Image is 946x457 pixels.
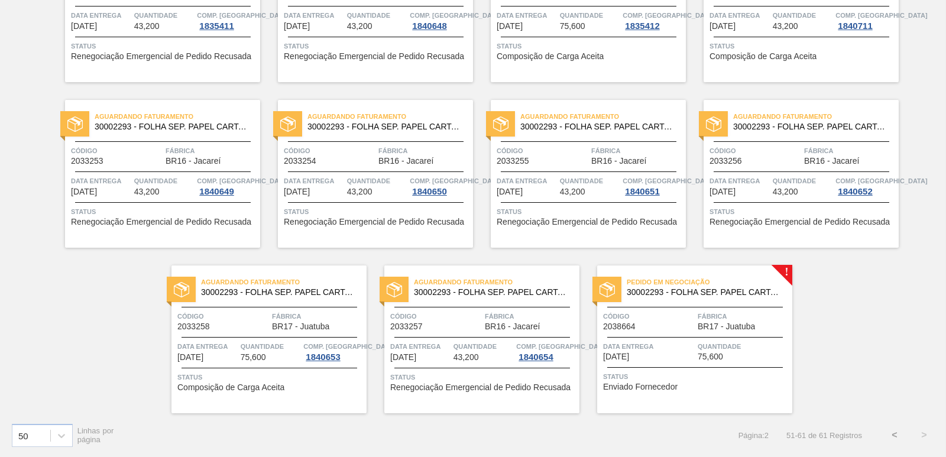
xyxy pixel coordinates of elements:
[560,9,620,21] span: Quantidade
[272,322,329,331] span: BR17 - Juatuba
[367,265,579,413] a: statusAguardando Faturamento30002293 - FOLHA SEP. PAPEL CARTAO 1200x1000M 350gCódigo2033257Fábric...
[284,218,464,226] span: Renegociação Emergencial de Pedido Recusada
[497,145,588,157] span: Código
[197,187,236,196] div: 1840649
[804,145,896,157] span: Fábrica
[71,187,97,196] span: 07/11/2025
[410,175,501,187] span: Comp. Carga
[516,341,576,362] a: Comp. [GEOGRAPHIC_DATA]1840654
[414,288,570,297] span: 30002293 - FOLHA SEP. PAPEL CARTAO 1200x1000M 350g
[71,157,103,166] span: 2033253
[387,282,402,297] img: status
[260,100,473,248] a: statusAguardando Faturamento30002293 - FOLHA SEP. PAPEL CARTAO 1200x1000M 350gCódigo2033254Fábric...
[95,122,251,131] span: 30002293 - FOLHA SEP. PAPEL CARTAO 1200x1000M 350g
[347,175,407,187] span: Quantidade
[579,265,792,413] a: !statusPedido em Negociação30002293 - FOLHA SEP. PAPEL CARTAO 1200x1000M 350gCódigo2038664Fábrica...
[453,341,514,352] span: Quantidade
[18,430,28,440] div: 50
[166,157,221,166] span: BR16 - Jacareí
[410,21,449,31] div: 1840648
[560,175,620,187] span: Quantidade
[710,52,817,61] span: Composição de Carga Aceita
[241,353,266,362] span: 75,600
[177,353,203,362] span: 17/11/2025
[603,383,678,391] span: Enviado Fornecedor
[560,187,585,196] span: 43,200
[835,9,896,31] a: Comp. [GEOGRAPHIC_DATA]1840711
[71,175,131,187] span: Data entrega
[710,9,770,21] span: Data entrega
[410,9,470,31] a: Comp. [GEOGRAPHIC_DATA]1840648
[497,218,677,226] span: Renegociação Emergencial de Pedido Recusada
[497,9,557,21] span: Data entrega
[497,40,683,52] span: Status
[303,352,342,362] div: 1840653
[303,341,364,362] a: Comp. [GEOGRAPHIC_DATA]1840653
[284,22,310,31] span: 05/11/2025
[197,9,257,31] a: Comp. [GEOGRAPHIC_DATA]1835411
[591,145,683,157] span: Fábrica
[698,352,723,361] span: 75,600
[710,40,896,52] span: Status
[493,116,508,132] img: status
[497,175,557,187] span: Data entrega
[241,341,301,352] span: Quantidade
[485,310,576,322] span: Fábrica
[623,175,683,196] a: Comp. [GEOGRAPHIC_DATA]1840651
[410,187,449,196] div: 1840650
[733,122,889,131] span: 30002293 - FOLHA SEP. PAPEL CARTAO 1200x1000M 350g
[909,420,939,450] button: >
[497,22,523,31] span: 07/11/2025
[560,22,585,31] span: 75,600
[284,145,375,157] span: Código
[835,175,927,187] span: Comp. Carga
[347,187,372,196] span: 43,200
[280,116,296,132] img: status
[453,353,479,362] span: 43,200
[520,122,676,131] span: 30002293 - FOLHA SEP. PAPEL CARTAO 1200x1000M 350g
[710,218,890,226] span: Renegociação Emergencial de Pedido Recusada
[804,157,859,166] span: BR16 - Jacareí
[698,341,789,352] span: Quantidade
[177,322,210,331] span: 2033258
[95,111,260,122] span: Aguardando Faturamento
[733,111,899,122] span: Aguardando Faturamento
[378,157,433,166] span: BR16 - Jacareí
[197,21,236,31] div: 1835411
[835,9,927,21] span: Comp. Carga
[177,383,284,392] span: Composição de Carga Aceita
[390,322,423,331] span: 2033257
[603,310,695,322] span: Código
[177,371,364,383] span: Status
[706,116,721,132] img: status
[71,52,251,61] span: Renegociação Emergencial de Pedido Recusada
[835,187,874,196] div: 1840652
[197,9,289,21] span: Comp. Carga
[520,111,686,122] span: Aguardando Faturamento
[497,206,683,218] span: Status
[390,353,416,362] span: 17/11/2025
[177,310,269,322] span: Código
[627,288,783,297] span: 30002293 - FOLHA SEP. PAPEL CARTAO 1200x1000M 350g
[390,341,451,352] span: Data entrega
[197,175,257,196] a: Comp. [GEOGRAPHIC_DATA]1840649
[134,9,195,21] span: Quantidade
[134,22,160,31] span: 43,200
[600,282,615,297] img: status
[378,145,470,157] span: Fábrica
[71,40,257,52] span: Status
[623,175,714,187] span: Comp. Carga
[485,322,540,331] span: BR16 - Jacareí
[623,9,683,31] a: Comp. [GEOGRAPHIC_DATA]1835412
[390,371,576,383] span: Status
[390,310,482,322] span: Código
[284,40,470,52] span: Status
[284,52,464,61] span: Renegociação Emergencial de Pedido Recusada
[272,310,364,322] span: Fábrica
[410,9,501,21] span: Comp. Carga
[134,175,195,187] span: Quantidade
[710,206,896,218] span: Status
[603,371,789,383] span: Status
[284,175,344,187] span: Data entrega
[623,9,714,21] span: Comp. Carga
